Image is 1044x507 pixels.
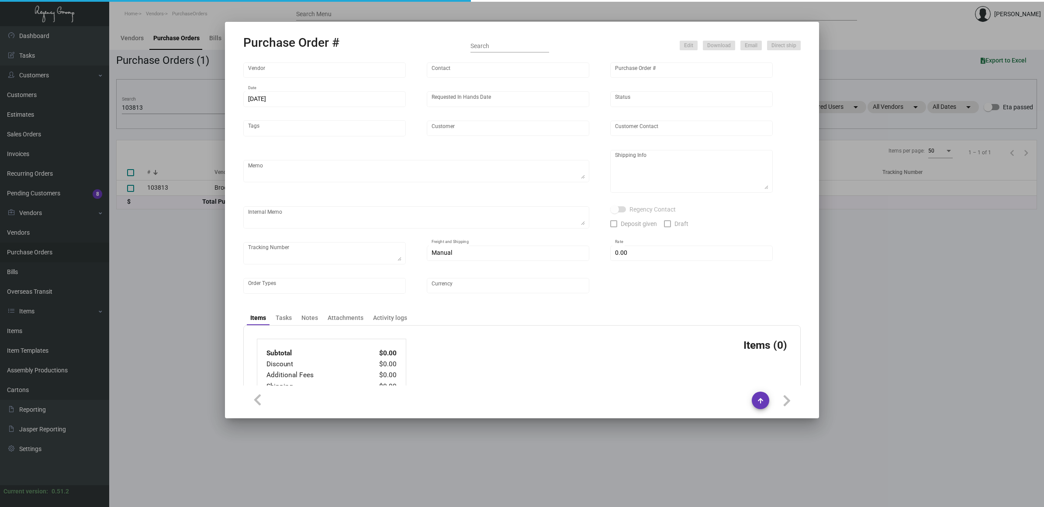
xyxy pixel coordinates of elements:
[745,42,757,49] span: Email
[52,487,69,496] div: 0.51.2
[3,487,48,496] div: Current version:
[276,313,292,323] div: Tasks
[621,219,657,229] span: Deposit given
[684,42,693,49] span: Edit
[740,41,762,50] button: Email
[243,35,339,50] h2: Purchase Order #
[707,42,731,49] span: Download
[250,313,266,323] div: Items
[743,339,787,351] h3: Items (0)
[266,359,361,370] td: Discount
[361,370,397,381] td: $0.00
[361,359,397,370] td: $0.00
[629,204,676,215] span: Regency Contact
[674,219,688,229] span: Draft
[432,249,452,256] span: Manual
[301,313,318,323] div: Notes
[266,381,361,392] td: Shipping
[771,42,796,49] span: Direct ship
[266,348,361,359] td: Subtotal
[361,381,397,392] td: $0.00
[266,370,361,381] td: Additional Fees
[328,313,363,323] div: Attachments
[767,41,801,50] button: Direct ship
[361,348,397,359] td: $0.00
[680,41,698,50] button: Edit
[373,313,407,323] div: Activity logs
[703,41,735,50] button: Download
